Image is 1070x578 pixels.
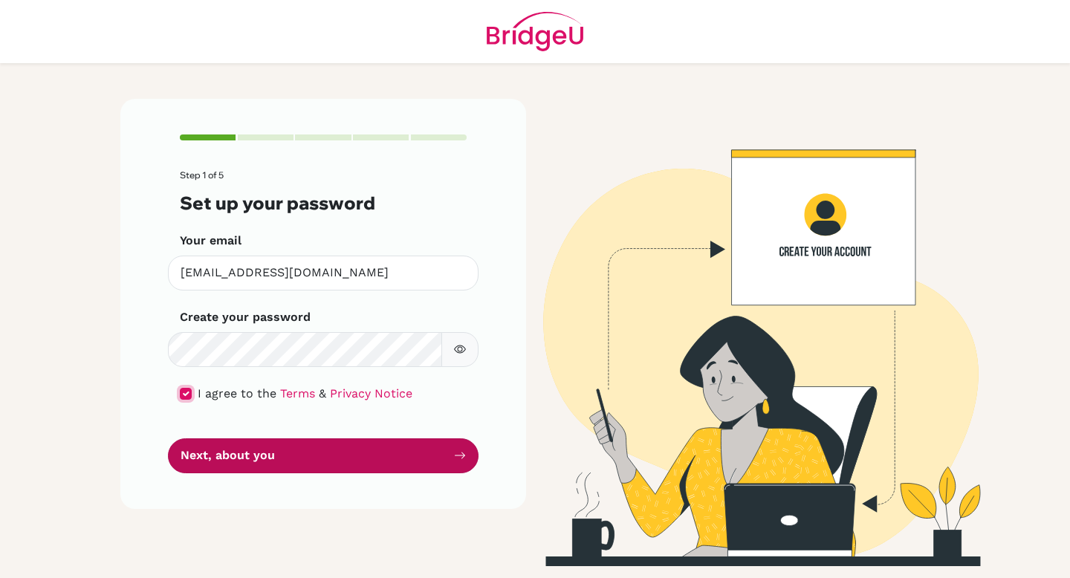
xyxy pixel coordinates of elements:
[319,386,326,400] span: &
[168,256,479,290] input: Insert your email*
[180,308,311,326] label: Create your password
[168,438,479,473] button: Next, about you
[180,232,241,250] label: Your email
[280,386,315,400] a: Terms
[330,386,412,400] a: Privacy Notice
[180,169,224,181] span: Step 1 of 5
[180,192,467,214] h3: Set up your password
[198,386,276,400] span: I agree to the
